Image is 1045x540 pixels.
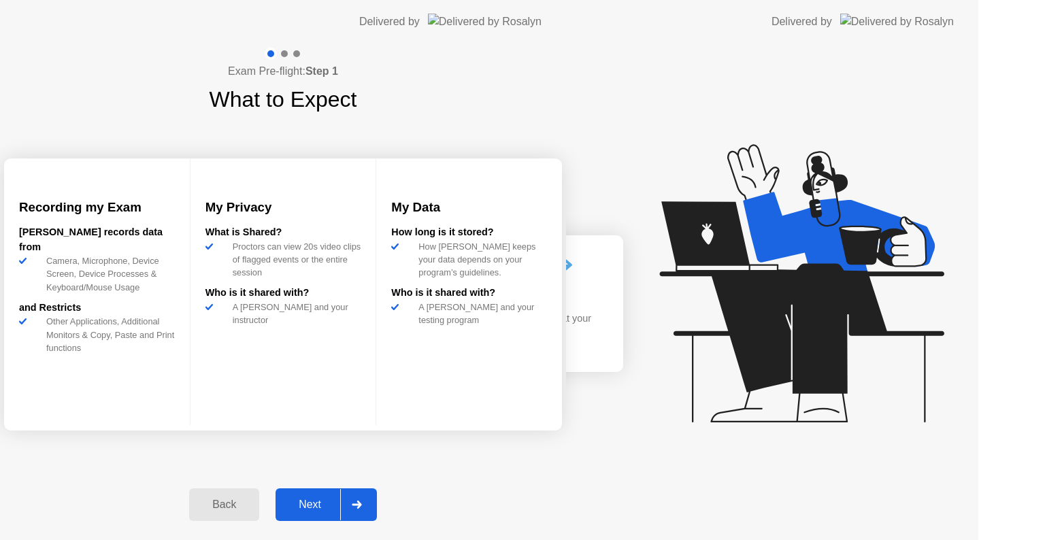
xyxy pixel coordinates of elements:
[189,488,259,521] button: Back
[205,198,361,217] h3: My Privacy
[227,240,361,280] div: Proctors can view 20s video clips of flagged events or the entire session
[19,301,175,316] div: and Restricts
[193,499,255,511] div: Back
[280,499,340,511] div: Next
[305,65,338,77] b: Step 1
[205,225,361,240] div: What is Shared?
[772,14,832,30] div: Delivered by
[428,14,542,29] img: Delivered by Rosalyn
[19,198,175,217] h3: Recording my Exam
[413,301,547,326] div: A [PERSON_NAME] and your testing program
[391,286,547,301] div: Who is it shared with?
[840,14,954,29] img: Delivered by Rosalyn
[413,240,547,280] div: How [PERSON_NAME] keeps your data depends on your program’s guidelines.
[19,225,175,254] div: [PERSON_NAME] records data from
[41,254,175,294] div: Camera, Microphone, Device Screen, Device Processes & Keyboard/Mouse Usage
[228,63,338,80] h4: Exam Pre-flight:
[359,14,420,30] div: Delivered by
[205,286,361,301] div: Who is it shared with?
[391,225,547,240] div: How long is it stored?
[391,198,547,217] h3: My Data
[276,488,377,521] button: Next
[227,301,361,326] div: A [PERSON_NAME] and your instructor
[41,315,175,354] div: Other Applications, Additional Monitors & Copy, Paste and Print functions
[210,83,357,116] h1: What to Expect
